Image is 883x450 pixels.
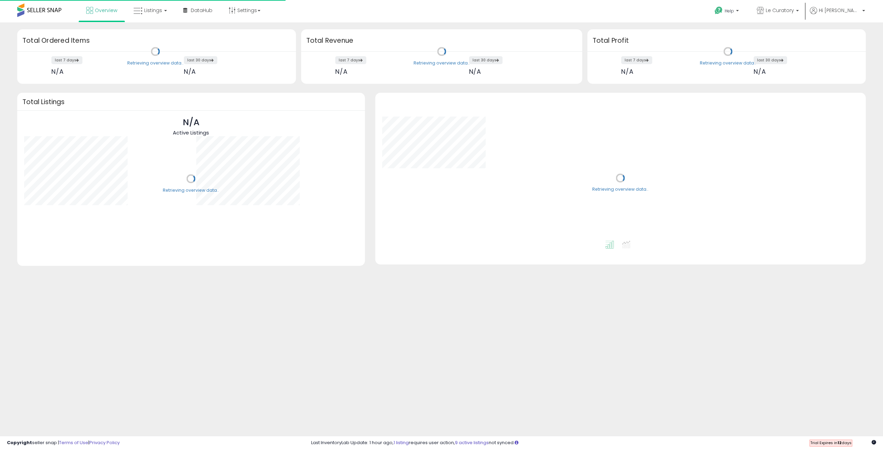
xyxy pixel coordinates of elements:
div: Retrieving overview data.. [700,60,756,66]
span: Hi [PERSON_NAME] [819,7,860,14]
div: Retrieving overview data.. [414,60,470,66]
div: Retrieving overview data.. [163,187,219,193]
i: Get Help [714,6,723,15]
a: Hi [PERSON_NAME] [810,7,865,22]
span: Help [725,8,734,14]
div: Retrieving overview data.. [592,187,648,193]
span: Le Curatory [766,7,794,14]
span: DataHub [191,7,212,14]
span: Overview [95,7,117,14]
div: Retrieving overview data.. [127,60,183,66]
span: Listings [144,7,162,14]
a: Help [709,1,746,22]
